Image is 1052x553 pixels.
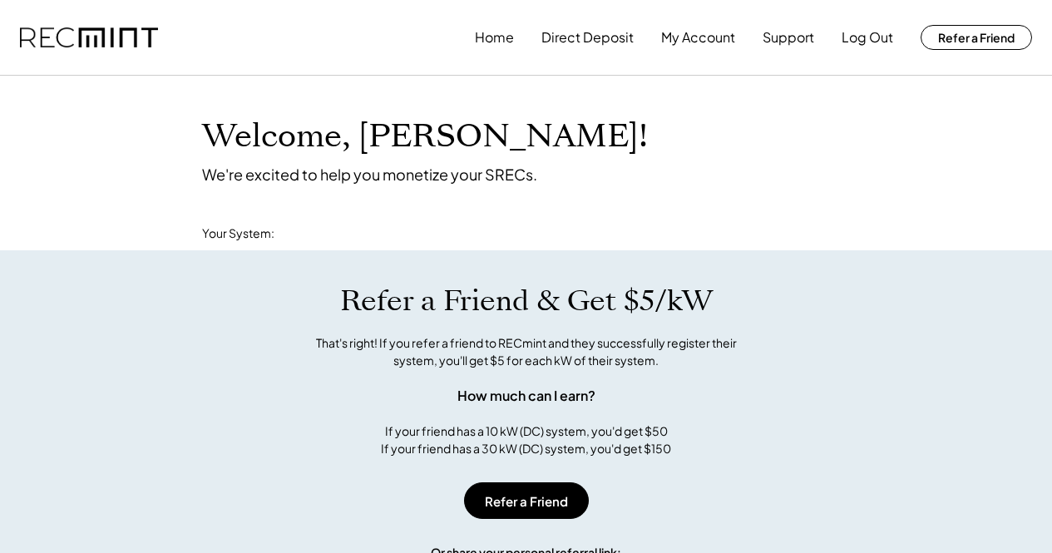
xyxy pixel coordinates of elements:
button: Direct Deposit [541,21,634,54]
img: recmint-logotype%403x.png [20,27,158,48]
div: If your friend has a 10 kW (DC) system, you'd get $50 If your friend has a 30 kW (DC) system, you... [381,422,671,457]
div: Your System: [202,225,274,242]
button: Support [763,21,814,54]
button: Home [475,21,514,54]
div: We're excited to help you monetize your SRECs. [202,165,537,184]
button: Refer a Friend [921,25,1032,50]
div: That's right! If you refer a friend to RECmint and they successfully register their system, you'l... [298,334,755,369]
button: Log Out [842,21,893,54]
button: Refer a Friend [464,482,589,519]
button: My Account [661,21,735,54]
h1: Refer a Friend & Get $5/kW [340,284,713,318]
div: How much can I earn? [457,386,595,406]
h1: Welcome, [PERSON_NAME]! [202,117,648,156]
